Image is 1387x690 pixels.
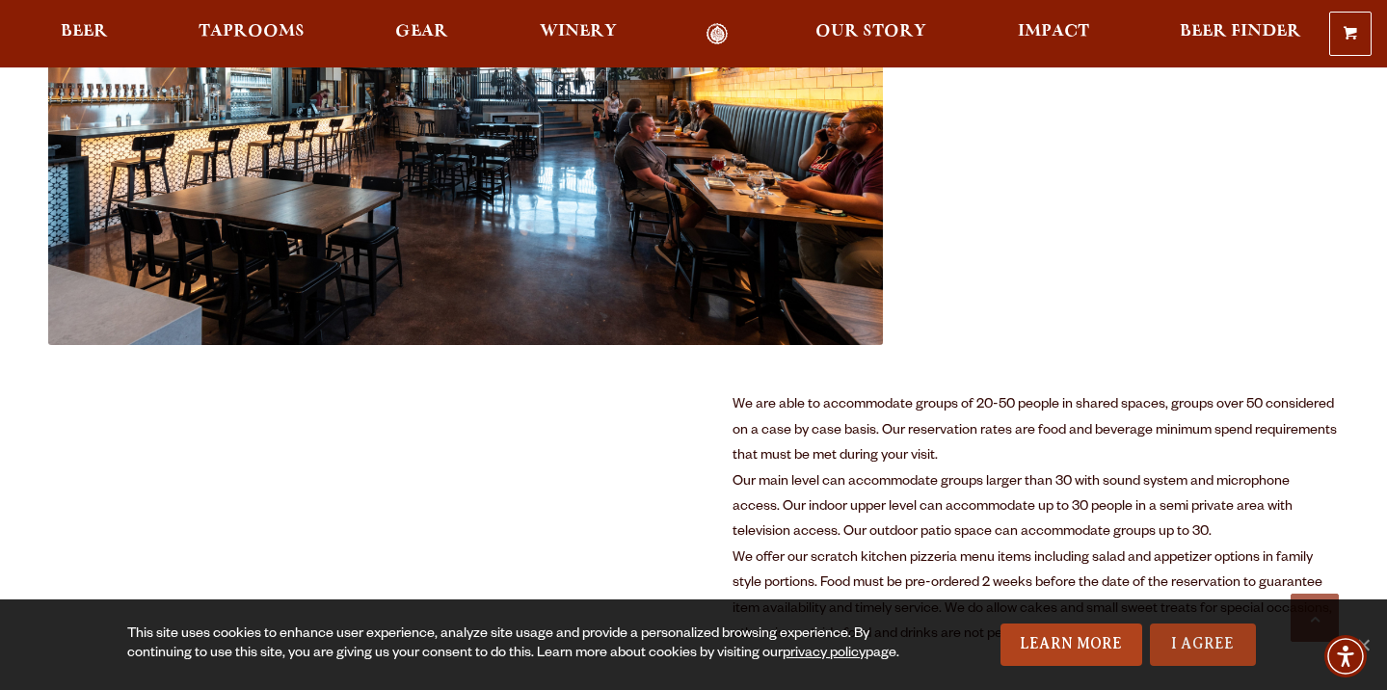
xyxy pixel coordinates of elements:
a: Winery [527,23,629,45]
a: privacy policy [783,647,866,662]
div: Accessibility Menu [1324,635,1367,677]
a: Odell Home [680,23,753,45]
a: Gear [383,23,461,45]
a: Scroll to top [1291,594,1339,642]
div: Our main level can accommodate groups larger than 30 with sound system and microphone access. Our... [733,470,1339,546]
a: Learn More [1000,624,1142,666]
span: Impact [1018,24,1089,40]
div: This site uses cookies to enhance user experience, analyze site usage and provide a personalized ... [127,625,901,664]
span: Beer Finder [1180,24,1301,40]
a: Taprooms [186,23,317,45]
div: We offer our scratch kitchen pizzeria menu items including salad and appetizer options in family ... [733,546,1339,649]
span: Our Story [815,24,926,40]
a: Our Story [803,23,939,45]
div: We are able to accommodate groups of 20-50 people in shared spaces, groups over 50 considered on ... [733,393,1339,469]
a: I Agree [1150,624,1256,666]
span: Taprooms [199,24,305,40]
a: Beer Finder [1167,23,1314,45]
a: Beer [48,23,120,45]
span: Gear [395,24,448,40]
span: Beer [61,24,108,40]
span: Winery [540,24,617,40]
a: Impact [1005,23,1102,45]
